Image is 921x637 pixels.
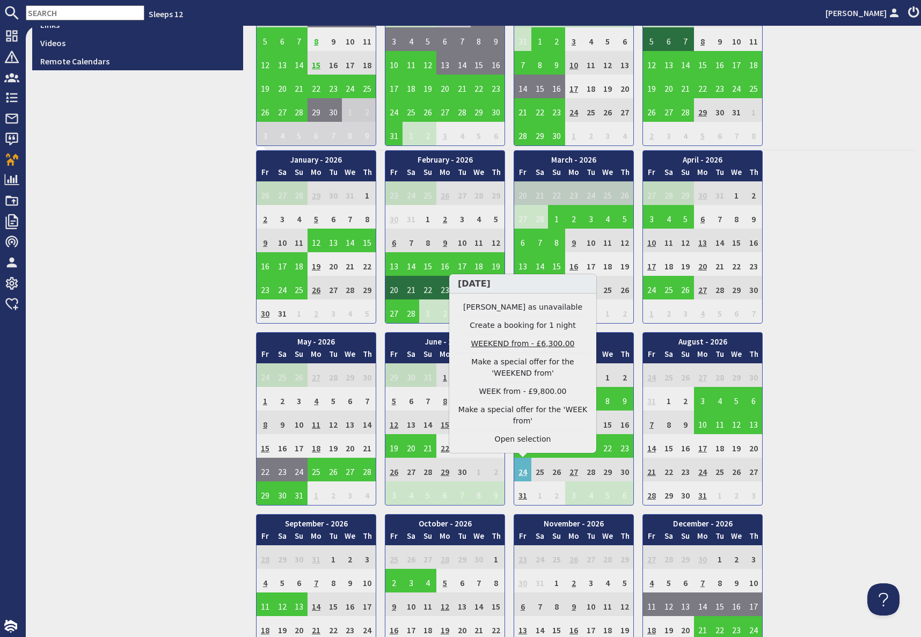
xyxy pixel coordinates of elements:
td: 17 [643,252,660,276]
td: 8 [359,205,376,229]
td: 7 [403,229,420,252]
td: 16 [436,252,454,276]
th: Su [677,166,694,182]
th: We [342,166,359,182]
td: 9 [745,205,762,229]
td: 10 [643,229,660,252]
th: February - 2026 [385,151,505,166]
td: 27 [514,205,531,229]
td: 6 [487,122,505,145]
td: 9 [565,229,582,252]
th: Sa [403,166,420,182]
td: 10 [565,51,582,75]
td: 11 [359,27,376,51]
th: Su [548,166,565,182]
th: Th [616,166,633,182]
td: 29 [677,181,694,205]
td: 14 [531,252,549,276]
td: 10 [454,229,471,252]
td: 20 [436,75,454,98]
a: Remote Calendars [32,52,243,70]
td: 8 [745,122,762,145]
th: Mo [565,166,582,182]
td: 12 [419,51,436,75]
th: Su [419,166,436,182]
td: 2 [643,122,660,145]
td: 31 [711,181,728,205]
td: 13 [660,51,677,75]
td: 15 [308,51,325,75]
td: 30 [385,205,403,229]
th: January - 2026 [257,151,376,166]
td: 4 [660,205,677,229]
td: 22 [728,252,745,276]
td: 7 [711,205,728,229]
td: 3 [660,122,677,145]
input: SEARCH [26,5,144,20]
td: 2 [257,205,274,229]
td: 11 [403,51,420,75]
td: 1 [728,181,745,205]
td: 23 [385,181,403,205]
td: 14 [290,51,308,75]
td: 25 [403,98,420,122]
td: 1 [531,27,549,51]
td: 21 [342,252,359,276]
td: 15 [548,252,565,276]
iframe: Toggle Customer Support [867,583,900,616]
td: 15 [694,51,711,75]
td: 16 [325,51,342,75]
td: 15 [471,51,488,75]
td: 15 [728,229,745,252]
td: 1 [359,181,376,205]
td: 22 [548,181,565,205]
td: 16 [711,51,728,75]
td: 5 [471,122,488,145]
td: 17 [454,252,471,276]
td: 18 [359,51,376,75]
td: 4 [677,122,694,145]
td: 9 [436,229,454,252]
th: We [600,166,617,182]
th: Sa [660,166,677,182]
th: Mo [308,166,325,182]
td: 23 [711,75,728,98]
td: 2 [436,205,454,229]
a: Videos [32,34,243,52]
th: Fr [514,166,531,182]
td: 9 [711,27,728,51]
td: 5 [290,122,308,145]
td: 5 [487,205,505,229]
td: 30 [711,98,728,122]
h3: [DATE] [449,274,596,294]
a: WEEK from - £9,800.00 [457,386,589,397]
td: 16 [565,252,582,276]
td: 26 [419,98,436,122]
td: 3 [257,122,274,145]
td: 16 [257,252,274,276]
td: 28 [290,181,308,205]
a: Sleeps 12 [149,9,183,19]
td: 19 [487,252,505,276]
td: 28 [471,181,488,205]
td: 28 [514,122,531,145]
td: 17 [342,51,359,75]
td: 7 [531,229,549,252]
td: 18 [582,75,600,98]
td: 1 [403,122,420,145]
td: 27 [436,98,454,122]
td: 14 [403,252,420,276]
td: 2 [745,181,762,205]
td: 26 [600,98,617,122]
td: 6 [514,229,531,252]
td: 25 [359,75,376,98]
td: 23 [548,98,565,122]
td: 22 [471,75,488,98]
th: We [728,166,745,182]
td: 28 [677,98,694,122]
td: 6 [274,27,291,51]
td: 31 [403,205,420,229]
td: 1 [342,98,359,122]
td: 18 [403,75,420,98]
td: 31 [342,181,359,205]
